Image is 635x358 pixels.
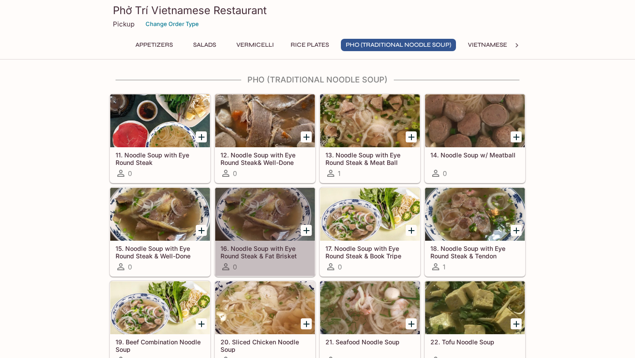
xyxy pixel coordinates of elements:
h5: 14. Noodle Soup w/ Meatball [430,151,519,159]
div: 22. Tofu Noodle Soup [425,281,525,334]
h5: 15. Noodle Soup with Eye Round Steak & Well-Done Flank [116,245,205,259]
div: 16. Noodle Soup with Eye Round Steak & Fat Brisket [215,188,315,241]
button: Add 14. Noodle Soup w/ Meatball [511,131,522,142]
a: 16. Noodle Soup with Eye Round Steak & Fat Brisket0 [215,187,315,276]
h5: 13. Noodle Soup with Eye Round Steak & Meat Ball [325,151,415,166]
button: Add 15. Noodle Soup with Eye Round Steak & Well-Done Flank [196,225,207,236]
div: 20. Sliced Chicken Noodle Soup [215,281,315,334]
button: Add 21. Seafood Noodle Soup [406,318,417,329]
button: Appetizers [131,39,178,51]
div: 21. Seafood Noodle Soup [320,281,420,334]
h5: 19. Beef Combination Noodle Soup [116,338,205,353]
h5: 17. Noodle Soup with Eye Round Steak & Book Tripe [325,245,415,259]
h5: 18. Noodle Soup with Eye Round Steak & Tendon [430,245,519,259]
button: Rice Plates [286,39,334,51]
button: Pho (Traditional Noodle Soup) [341,39,456,51]
a: 15. Noodle Soup with Eye Round Steak & Well-Done Flank0 [110,187,210,276]
a: 11. Noodle Soup with Eye Round Steak0 [110,94,210,183]
a: 14. Noodle Soup w/ Meatball0 [425,94,525,183]
button: Change Order Type [142,17,203,31]
button: Vermicelli [232,39,279,51]
h5: 12. Noodle Soup with Eye Round Steak& Well-Done Brisket [220,151,310,166]
button: Add 11. Noodle Soup with Eye Round Steak [196,131,207,142]
button: Add 12. Noodle Soup with Eye Round Steak& Well-Done Brisket [301,131,312,142]
h4: Pho (Traditional Noodle Soup) [109,75,526,85]
a: 13. Noodle Soup with Eye Round Steak & Meat Ball1 [320,94,420,183]
a: 12. Noodle Soup with Eye Round Steak& Well-Done Brisket0 [215,94,315,183]
button: Add 13. Noodle Soup with Eye Round Steak & Meat Ball [406,131,417,142]
span: 1 [443,263,445,271]
button: Add 18. Noodle Soup with Eye Round Steak & Tendon [511,225,522,236]
button: Add 22. Tofu Noodle Soup [511,318,522,329]
span: 0 [233,169,237,178]
h5: 22. Tofu Noodle Soup [430,338,519,346]
div: 12. Noodle Soup with Eye Round Steak& Well-Done Brisket [215,94,315,147]
div: 17. Noodle Soup with Eye Round Steak & Book Tripe [320,188,420,241]
button: Vietnamese Sandwiches [463,39,556,51]
div: 18. Noodle Soup with Eye Round Steak & Tendon [425,188,525,241]
span: 0 [443,169,447,178]
p: Pickup [113,20,134,28]
div: 13. Noodle Soup with Eye Round Steak & Meat Ball [320,94,420,147]
button: Salads [185,39,224,51]
button: Add 20. Sliced Chicken Noodle Soup [301,318,312,329]
div: 15. Noodle Soup with Eye Round Steak & Well-Done Flank [110,188,210,241]
button: Add 19. Beef Combination Noodle Soup [196,318,207,329]
span: 1 [338,169,340,178]
h3: Phở Trí Vietnamese Restaurant [113,4,522,17]
a: 17. Noodle Soup with Eye Round Steak & Book Tripe0 [320,187,420,276]
h5: 20. Sliced Chicken Noodle Soup [220,338,310,353]
span: 0 [233,263,237,271]
div: 11. Noodle Soup with Eye Round Steak [110,94,210,147]
a: 18. Noodle Soup with Eye Round Steak & Tendon1 [425,187,525,276]
h5: 11. Noodle Soup with Eye Round Steak [116,151,205,166]
span: 0 [128,263,132,271]
span: 0 [338,263,342,271]
button: Add 17. Noodle Soup with Eye Round Steak & Book Tripe [406,225,417,236]
div: 14. Noodle Soup w/ Meatball [425,94,525,147]
span: 0 [128,169,132,178]
h5: 21. Seafood Noodle Soup [325,338,415,346]
button: Add 16. Noodle Soup with Eye Round Steak & Fat Brisket [301,225,312,236]
h5: 16. Noodle Soup with Eye Round Steak & Fat Brisket [220,245,310,259]
div: 19. Beef Combination Noodle Soup [110,281,210,334]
